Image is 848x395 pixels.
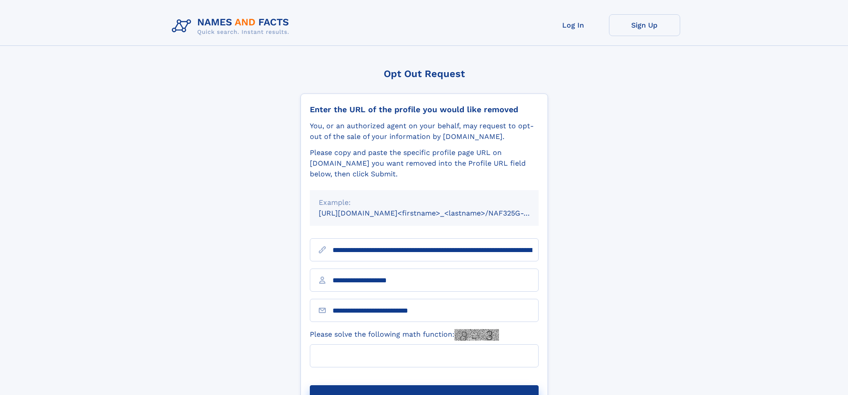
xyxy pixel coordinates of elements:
img: Logo Names and Facts [168,14,296,38]
a: Log In [538,14,609,36]
label: Please solve the following math function: [310,329,499,341]
div: Opt Out Request [300,68,548,79]
div: Please copy and paste the specific profile page URL on [DOMAIN_NAME] you want removed into the Pr... [310,147,539,179]
div: Example: [319,197,530,208]
small: [URL][DOMAIN_NAME]<firstname>_<lastname>/NAF325G-xxxxxxxx [319,209,556,217]
div: Enter the URL of the profile you would like removed [310,105,539,114]
div: You, or an authorized agent on your behalf, may request to opt-out of the sale of your informatio... [310,121,539,142]
a: Sign Up [609,14,680,36]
